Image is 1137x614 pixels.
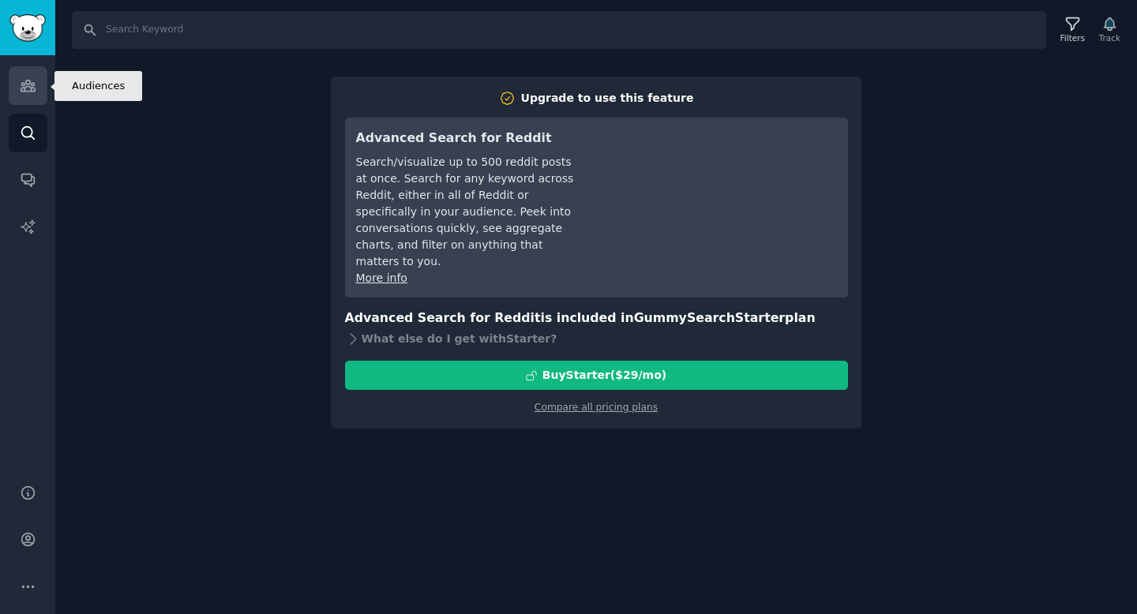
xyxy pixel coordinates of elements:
img: GummySearch logo [9,14,46,42]
a: More info [356,271,407,284]
h3: Advanced Search for Reddit [356,129,578,148]
button: BuyStarter($29/mo) [345,361,848,390]
span: GummySearch Starter [634,310,785,325]
input: Search Keyword [72,11,1046,49]
iframe: YouTube video player [600,129,837,247]
div: Filters [1060,32,1085,43]
div: Buy Starter ($ 29 /mo ) [542,367,666,384]
h3: Advanced Search for Reddit is included in plan [345,309,848,328]
div: Upgrade to use this feature [521,90,694,107]
div: Search/visualize up to 500 reddit posts at once. Search for any keyword across Reddit, either in ... [356,154,578,270]
div: What else do I get with Starter ? [345,328,848,350]
a: Compare all pricing plans [535,402,658,413]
